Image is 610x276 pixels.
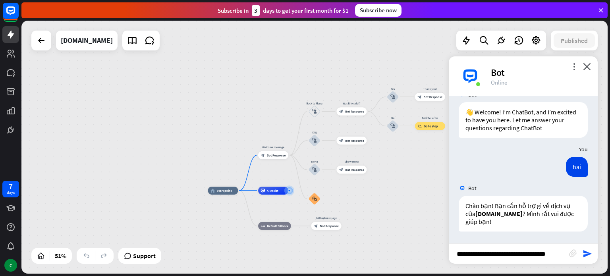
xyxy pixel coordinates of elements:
[210,189,215,193] i: home_2
[569,249,577,257] i: block_attachment
[390,95,395,99] i: block_user_input
[4,259,17,272] div: C
[312,109,317,114] i: block_user_input
[570,63,578,70] i: more_vert
[475,210,523,218] strong: [DOMAIN_NAME]
[459,102,588,138] div: 👋 Welcome! I’m ChatBot, and I’m excited to have you here. Let me answer your questions regarding ...
[381,116,405,120] div: No
[491,79,588,86] div: Online
[312,167,317,172] i: block_user_input
[252,5,260,16] div: 3
[412,87,448,91] div: Thank you!
[579,146,588,153] span: You
[554,33,595,48] button: Published
[267,189,278,193] span: AI Assist
[302,160,326,164] div: Menu
[261,224,265,228] i: block_fallback
[424,124,438,128] span: Go to step
[583,249,592,259] i: send
[339,139,343,143] i: block_bot_response
[255,145,291,149] div: Welcome message
[9,183,13,190] div: 7
[339,168,343,172] i: block_bot_response
[312,197,317,201] i: block_faq
[417,95,421,99] i: block_bot_response
[2,181,19,197] a: 7 days
[381,87,405,91] div: Yes
[217,189,232,193] span: Start point
[312,138,317,143] i: block_user_input
[339,110,343,114] i: block_bot_response
[355,4,402,17] div: Subscribe now
[334,160,370,164] div: Show Menu
[345,139,364,143] span: Bot Response
[302,101,326,105] div: Back to Menu
[390,124,395,128] i: block_user_input
[424,95,443,99] span: Bot Response
[218,5,349,16] div: Subscribe in days to get your first month for $1
[302,131,326,135] div: FAQ
[52,249,69,262] div: 51%
[583,63,591,70] i: close
[412,116,448,120] div: Back to Menu
[267,224,288,228] span: Default fallback
[261,153,265,157] i: block_bot_response
[345,110,364,114] span: Bot Response
[308,216,344,220] div: Fallback message
[7,190,15,195] div: days
[334,101,370,105] div: Was it helpful?
[314,224,318,228] i: block_bot_response
[133,249,156,262] span: Support
[417,124,422,128] i: block_goto
[6,3,30,27] button: Open LiveChat chat widget
[320,224,339,228] span: Bot Response
[345,168,364,172] span: Bot Response
[267,153,286,157] span: Bot Response
[566,157,588,177] div: hai
[465,202,581,226] p: Chào bạn! Bạn cần hỗ trợ gì về dịch vụ của ? Mình rất vui được giúp bạn!
[491,66,588,79] div: Bot
[61,31,113,50] div: tempmailo.com
[468,185,477,192] span: Bot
